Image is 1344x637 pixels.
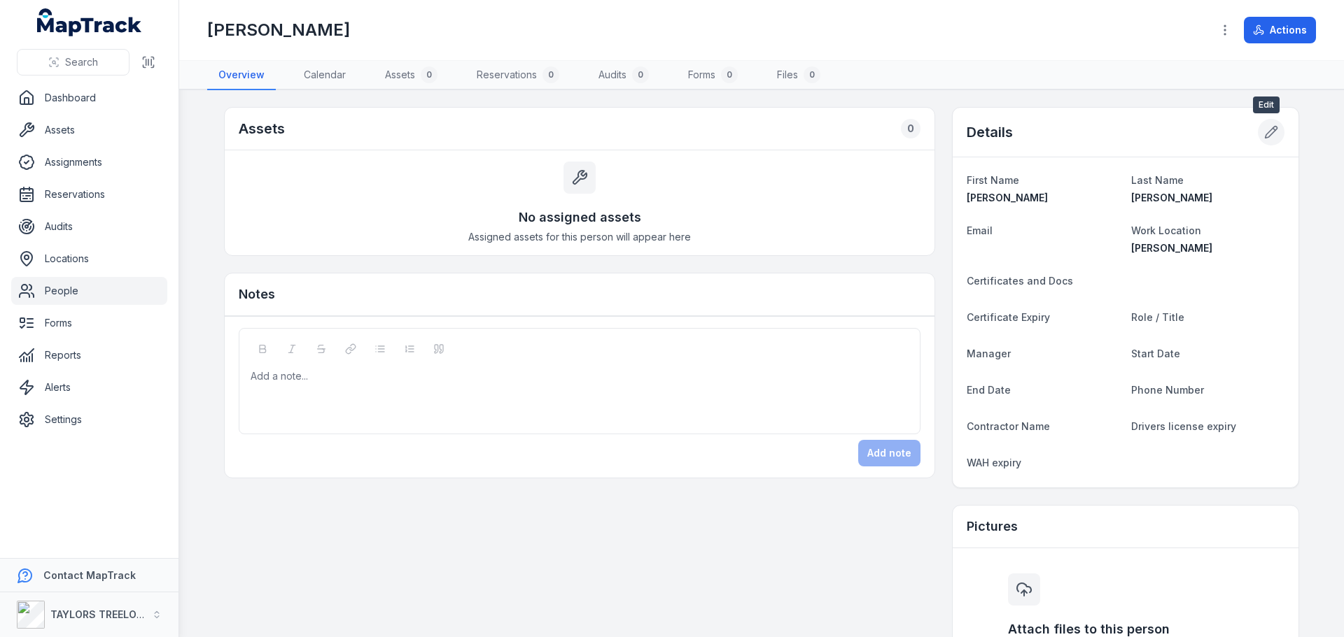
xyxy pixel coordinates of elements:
a: Files0 [766,61,832,90]
span: Certificates and Docs [967,275,1073,287]
span: [PERSON_NAME] [1131,242,1212,254]
a: Reservations0 [465,61,570,90]
span: Manager [967,348,1011,359]
span: Edit [1253,96,1280,113]
h3: Pictures [967,517,1018,536]
div: 0 [721,66,738,83]
a: Overview [207,61,276,90]
span: [PERSON_NAME] [967,192,1048,203]
a: Calendar [293,61,357,90]
span: First Name [967,174,1019,186]
h3: No assigned assets [519,208,641,227]
a: MapTrack [37,8,142,36]
strong: TAYLORS TREELOPPING [50,608,167,620]
div: 0 [901,119,920,138]
a: Alerts [11,373,167,401]
span: WAH expiry [967,457,1021,468]
span: Phone Number [1131,384,1204,396]
a: Dashboard [11,84,167,112]
span: Last Name [1131,174,1184,186]
strong: Contact MapTrack [43,569,136,581]
span: Work Location [1131,224,1201,236]
h2: Assets [239,119,285,138]
a: Reservations [11,180,167,208]
a: Reports [11,341,167,369]
div: 0 [804,66,820,83]
h1: [PERSON_NAME] [207,19,350,41]
a: Locations [11,245,167,273]
div: 0 [542,66,559,83]
a: Settings [11,406,167,434]
span: Assigned assets for this person will appear here [468,230,691,244]
span: [PERSON_NAME] [1131,192,1212,203]
a: Assets [11,116,167,144]
button: Actions [1244,17,1316,43]
div: 0 [421,66,437,83]
a: Forms0 [677,61,749,90]
span: Search [65,55,98,69]
button: Search [17,49,129,76]
span: Drivers license expiry [1131,420,1236,432]
span: Email [967,224,993,236]
a: People [11,277,167,305]
a: Assets0 [374,61,449,90]
h3: Notes [239,285,275,304]
a: Assignments [11,148,167,176]
div: 0 [632,66,649,83]
a: Forms [11,309,167,337]
a: Audits0 [587,61,660,90]
span: Role / Title [1131,311,1184,323]
span: Contractor Name [967,420,1050,432]
a: Audits [11,213,167,241]
span: Start Date [1131,348,1180,359]
h2: Details [967,122,1013,142]
span: End Date [967,384,1011,396]
span: Certificate Expiry [967,311,1050,323]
